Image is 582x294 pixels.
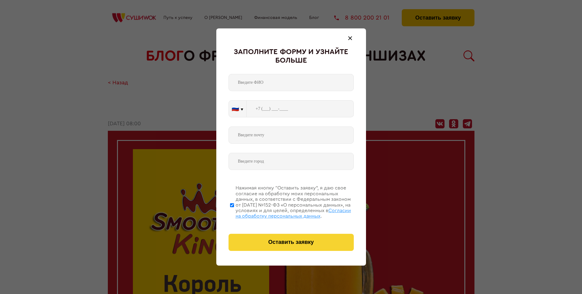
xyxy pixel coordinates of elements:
[229,153,354,170] input: Введите город
[229,48,354,65] div: Заполните форму и узнайте больше
[229,234,354,251] button: Оставить заявку
[236,185,354,219] div: Нажимая кнопку “Оставить заявку”, я даю свое согласие на обработку моих персональных данных, в со...
[229,74,354,91] input: Введите ФИО
[229,101,246,117] button: 🇷🇺
[229,127,354,144] input: Введите почту
[236,208,351,219] span: Согласии на обработку персональных данных
[247,100,354,117] input: +7 (___) ___-____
